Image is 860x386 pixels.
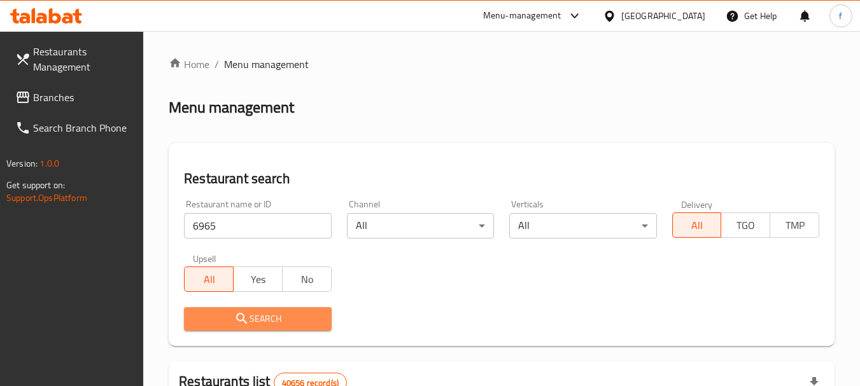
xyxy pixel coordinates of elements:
div: All [347,213,494,238]
button: TMP [770,212,819,238]
a: Support.OpsPlatform [6,190,87,206]
span: Search [194,311,321,327]
a: Branches [5,82,144,113]
div: All [509,213,656,238]
button: No [282,266,332,292]
a: Home [169,57,209,72]
span: TMP [775,216,814,235]
span: 1.0.0 [39,155,59,172]
button: All [184,266,234,292]
span: TGO [726,216,765,235]
span: Yes [239,270,278,289]
span: Branches [33,90,134,105]
a: Search Branch Phone [5,113,144,143]
button: All [672,212,722,238]
h2: Menu management [169,97,294,118]
span: f [839,9,842,23]
h2: Restaurant search [184,169,819,188]
li: / [215,57,219,72]
label: Upsell [193,254,216,263]
span: Menu management [224,57,309,72]
button: Yes [233,266,283,292]
div: Menu-management [483,8,561,24]
button: TGO [721,212,770,238]
div: [GEOGRAPHIC_DATA] [621,9,705,23]
span: Get support on: [6,177,65,193]
button: Search [184,307,331,331]
span: All [190,270,229,289]
span: Version: [6,155,38,172]
span: No [288,270,327,289]
input: Search for restaurant name or ID.. [184,213,331,238]
label: Delivery [681,200,713,209]
a: Restaurants Management [5,36,144,82]
span: Search Branch Phone [33,120,134,135]
span: Restaurants Management [33,44,134,74]
span: All [678,216,717,235]
nav: breadcrumb [169,57,835,72]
